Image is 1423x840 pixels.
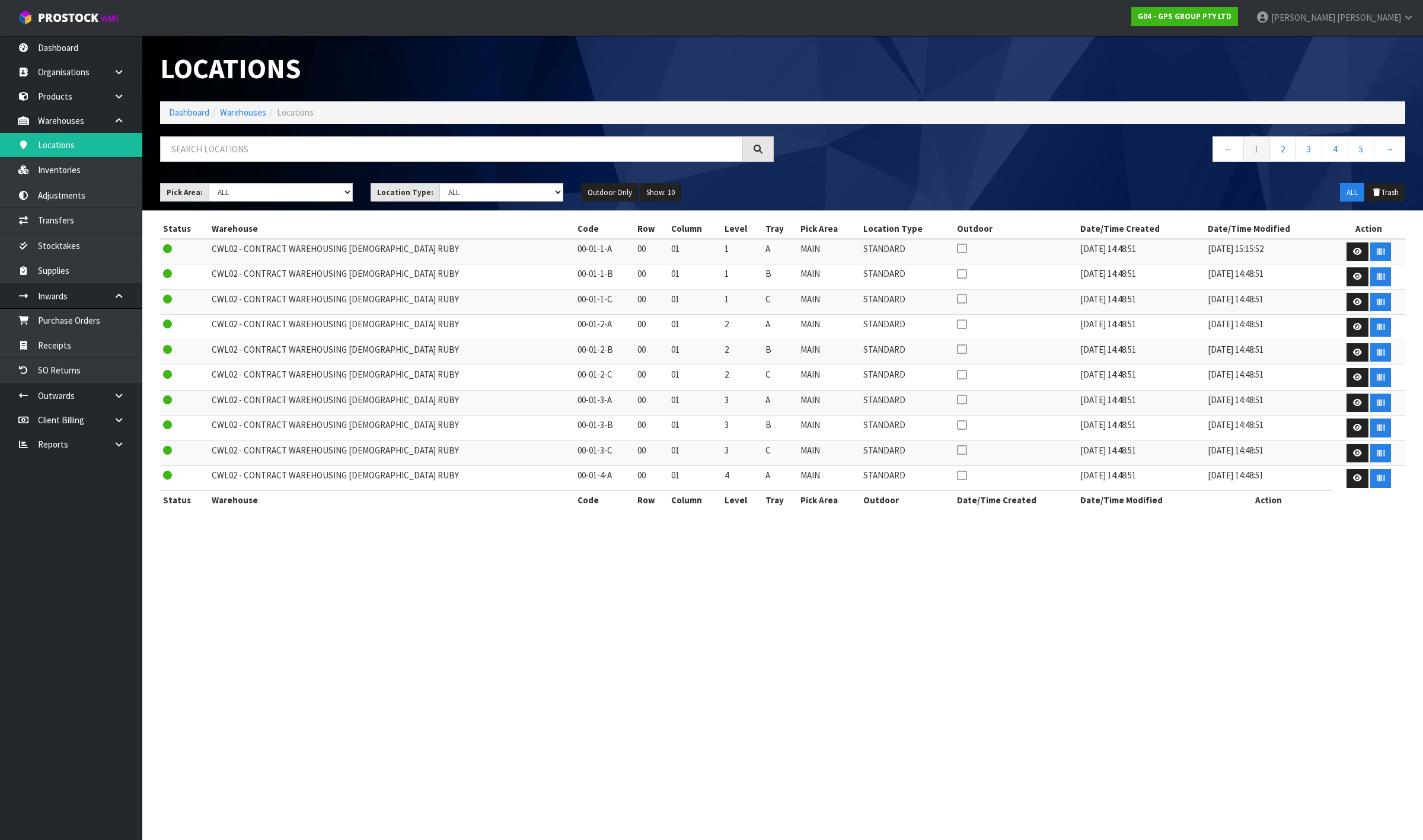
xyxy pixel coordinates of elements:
[1374,136,1405,162] a: →
[209,340,574,365] td: CWL02 - CONTRACT WAREHOUSING [DEMOGRAPHIC_DATA] RUBY
[860,491,955,510] th: Outdoor
[575,440,634,466] td: 00-01-3-C
[575,239,634,264] td: 00-01-1-A
[722,365,762,391] td: 2
[1077,416,1205,441] td: [DATE] 14:48:51
[797,491,860,510] th: Pick Area
[209,390,574,416] td: CWL02 - CONTRACT WAREHOUSING [DEMOGRAPHIC_DATA] RUBY
[575,264,634,290] td: 00-01-1-B
[209,264,574,290] td: CWL02 - CONTRACT WAREHOUSING [DEMOGRAPHIC_DATA] RUBY
[762,466,797,491] td: A
[668,440,721,466] td: 01
[1296,136,1322,162] a: 3
[762,340,797,365] td: B
[1205,219,1332,238] th: Date/Time Modified
[1205,390,1332,416] td: [DATE] 14:48:51
[954,491,1077,510] th: Date/Time Created
[722,239,762,264] td: 1
[209,491,574,510] th: Warehouse
[575,365,634,391] td: 00-01-2-C
[1322,136,1348,162] a: 4
[377,187,433,197] strong: Location Type:
[797,416,860,441] td: MAIN
[797,466,860,491] td: MAIN
[1205,264,1332,290] td: [DATE] 14:48:51
[1213,136,1244,162] a: ←
[1077,340,1205,365] td: [DATE] 14:48:51
[797,219,860,238] th: Pick Area
[634,390,669,416] td: 00
[722,315,762,340] td: 2
[668,466,721,491] td: 01
[797,440,860,466] td: MAIN
[634,466,669,491] td: 00
[762,289,797,315] td: C
[1205,491,1332,510] th: Action
[668,365,721,391] td: 01
[1205,416,1332,441] td: [DATE] 14:48:51
[860,390,955,416] td: STANDARD
[1077,491,1205,510] th: Date/Time Modified
[634,315,669,340] td: 00
[668,340,721,365] td: 01
[575,390,634,416] td: 00-01-3-A
[860,466,955,491] td: STANDARD
[1348,136,1374,162] a: 5
[1365,183,1405,202] button: Trash
[792,136,1405,165] nav: Page navigation
[169,107,209,118] a: Dashboard
[209,416,574,441] td: CWL02 - CONTRACT WAREHOUSING [DEMOGRAPHIC_DATA] RUBY
[1077,219,1205,238] th: Date/Time Created
[797,315,860,340] td: MAIN
[668,315,721,340] td: 01
[797,289,860,315] td: MAIN
[38,10,98,25] span: ProStock
[1340,183,1364,202] button: ALL
[1077,264,1205,290] td: [DATE] 14:48:51
[1205,239,1332,264] td: [DATE] 15:15:52
[160,491,209,510] th: Status
[1077,289,1205,315] td: [DATE] 14:48:51
[634,239,669,264] td: 00
[209,466,574,491] td: CWL02 - CONTRACT WAREHOUSING [DEMOGRAPHIC_DATA] RUBY
[860,239,955,264] td: STANDARD
[160,219,209,238] th: Status
[668,219,721,238] th: Column
[575,219,634,238] th: Code
[101,13,119,24] small: WMS
[1077,440,1205,466] td: [DATE] 14:48:51
[1138,11,1231,21] strong: G04 - GPS GROUP PTY LTD
[1269,136,1296,162] a: 2
[762,219,797,238] th: Tray
[722,491,762,510] th: Level
[209,289,574,315] td: CWL02 - CONTRACT WAREHOUSING [DEMOGRAPHIC_DATA] RUBY
[634,289,669,315] td: 00
[860,416,955,441] td: STANDARD
[722,466,762,491] td: 4
[722,390,762,416] td: 3
[762,440,797,466] td: C
[18,10,33,25] img: cube-alt.png
[668,264,721,290] td: 01
[860,440,955,466] td: STANDARD
[860,340,955,365] td: STANDARD
[575,289,634,315] td: 00-01-1-C
[722,219,762,238] th: Level
[722,340,762,365] td: 2
[1205,340,1332,365] td: [DATE] 14:48:51
[954,219,1077,238] th: Outdoor
[722,440,762,466] td: 3
[160,53,774,84] h1: Locations
[860,264,955,290] td: STANDARD
[668,390,721,416] td: 01
[1332,219,1405,238] th: Action
[668,491,721,510] th: Column
[1205,440,1332,466] td: [DATE] 14:48:51
[762,390,797,416] td: A
[668,239,721,264] td: 01
[634,264,669,290] td: 00
[277,107,314,118] span: Locations
[762,315,797,340] td: A
[1077,315,1205,340] td: [DATE] 14:48:51
[797,365,860,391] td: MAIN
